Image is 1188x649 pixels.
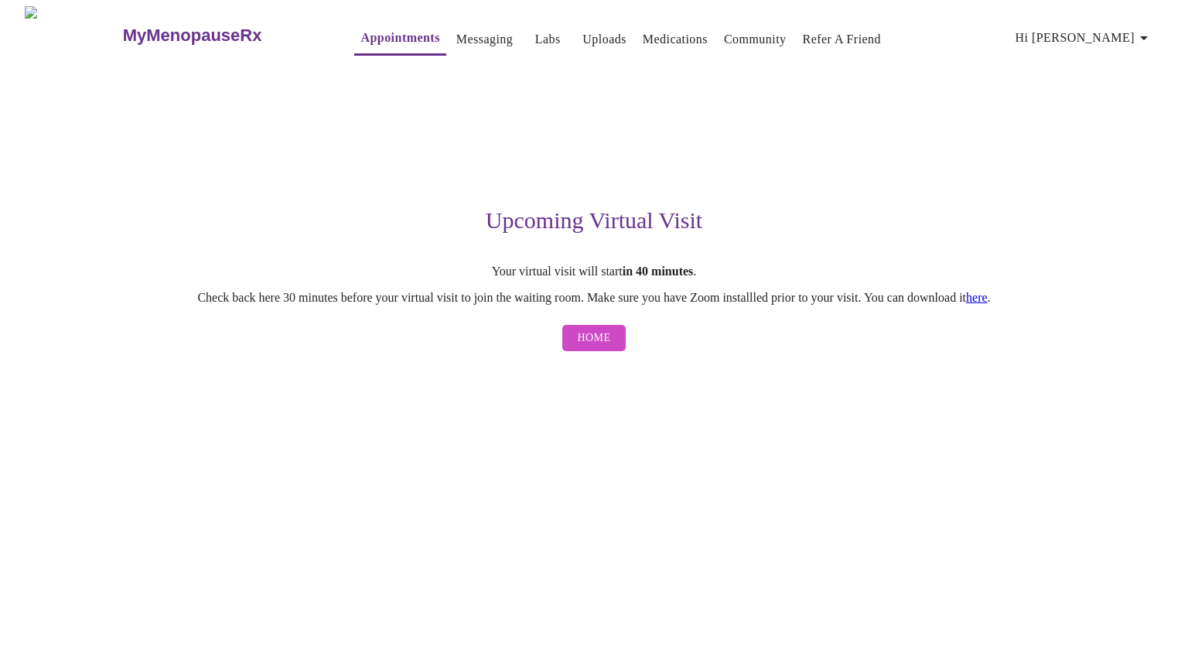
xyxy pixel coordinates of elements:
a: Uploads [582,29,626,50]
img: MyMenopauseRx Logo [25,6,121,64]
button: Home [562,325,626,352]
button: Medications [637,24,714,55]
p: Your virtual visit will start . [118,265,1070,278]
p: Check back here 30 minutes before your virtual visit to join the waiting room. Make sure you have... [118,291,1070,305]
a: Home [558,317,630,360]
span: Home [578,329,611,348]
a: Messaging [456,29,513,50]
button: Labs [523,24,572,55]
a: Labs [535,29,561,50]
h3: Upcoming Virtual Visit [118,207,1070,234]
a: Refer a Friend [803,29,882,50]
a: Community [724,29,787,50]
button: Community [718,24,793,55]
h3: MyMenopauseRx [123,26,262,46]
a: MyMenopauseRx [121,9,323,63]
a: Medications [643,29,708,50]
button: Appointments [354,22,445,56]
strong: in 40 minutes [623,265,694,278]
button: Refer a Friend [797,24,888,55]
button: Hi [PERSON_NAME] [1009,22,1159,53]
a: here [966,291,988,304]
button: Messaging [450,24,519,55]
a: Appointments [360,27,439,49]
button: Uploads [576,24,633,55]
span: Hi [PERSON_NAME] [1016,27,1153,49]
